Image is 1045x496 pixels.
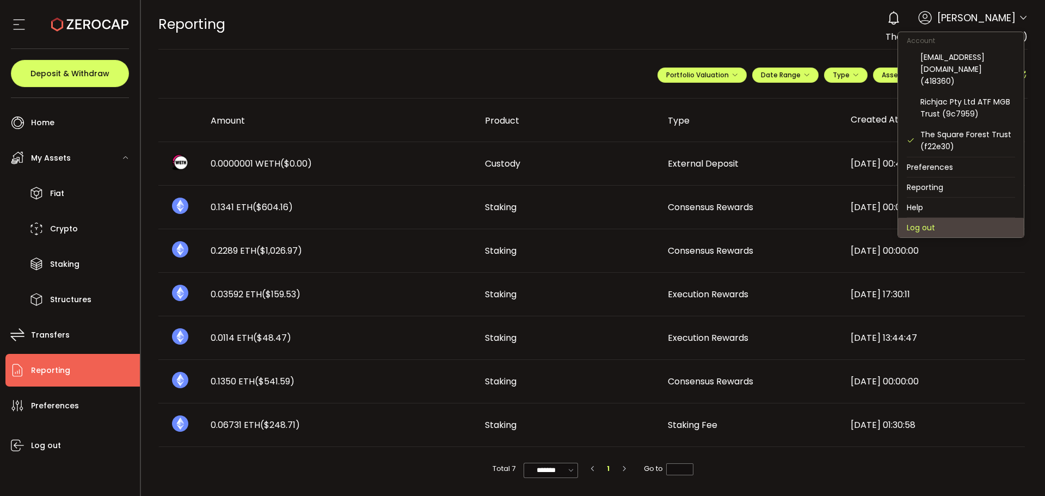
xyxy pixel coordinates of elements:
span: ($248.71) [260,419,300,431]
img: eth_portfolio.svg [172,415,188,432]
div: Richjac Pty Ltd ATF MGB Trust (9c7959) [920,96,1015,120]
button: Portfolio Valuation [657,68,747,83]
span: Reporting [158,15,225,34]
span: Crypto [50,221,78,237]
span: Staking [485,332,517,344]
span: Staking [485,201,517,213]
span: ($0.00) [280,157,312,170]
div: [DATE] 13:44:47 [842,332,1025,344]
img: weth_portfolio.png [172,154,188,170]
li: Preferences [898,157,1024,177]
span: Staking [485,419,517,431]
li: Reporting [898,177,1024,197]
span: External Deposit [668,157,739,170]
span: Date Range [761,70,810,79]
span: Account [898,36,944,45]
div: [DATE] 01:30:58 [842,419,1025,431]
span: Go to [644,463,693,475]
iframe: Chat Widget [991,444,1045,496]
span: ($48.47) [253,332,291,344]
div: Created At [842,111,1025,130]
span: Staking [50,256,79,272]
span: ($604.16) [253,201,293,213]
div: Type [659,114,842,127]
span: Type [833,70,859,79]
span: 0.0000001 WETH [211,157,312,170]
div: The Square Forest Trust (f22e30) [920,128,1015,152]
button: Deposit & Withdraw [11,60,129,87]
span: Staking [485,244,517,257]
span: Consensus Rewards [668,201,753,213]
span: Staking [485,375,517,388]
div: [DATE] 00:00:00 [842,375,1025,388]
span: Execution Rewards [668,288,748,301]
span: Execution Rewards [668,332,748,344]
div: [DATE] 17:30:11 [842,288,1025,301]
div: Product [476,114,659,127]
span: Home [31,115,54,131]
span: Staking [485,288,517,301]
span: Portfolio Valuation [666,70,738,79]
div: [DATE] 00:44:34 [842,157,1025,170]
img: eth_portfolio.svg [172,241,188,258]
div: [EMAIL_ADDRESS][DOMAIN_NAME] (418360) [920,51,1015,87]
span: ($159.53) [262,288,300,301]
li: 1 [603,463,614,475]
span: 0.0114 ETH [211,332,291,344]
div: Amount [202,114,476,127]
span: Asset [882,70,901,79]
img: eth_portfolio.svg [172,372,188,388]
span: [PERSON_NAME] [937,10,1016,25]
span: Consensus Rewards [668,244,753,257]
span: 0.03592 ETH [211,288,300,301]
span: Consensus Rewards [668,375,753,388]
span: 0.1341 ETH [211,201,293,213]
span: 0.2289 ETH [211,244,302,257]
span: Transfers [31,327,70,343]
span: My Assets [31,150,71,166]
button: Date Range [752,68,819,83]
span: Reporting [31,363,70,378]
span: Total 7 [493,463,515,475]
div: [DATE] 00:00:00 [842,244,1025,257]
span: 0.1350 ETH [211,375,294,388]
span: Structures [50,292,91,308]
button: Asset [873,68,919,83]
span: 0.06731 ETH [211,419,300,431]
span: The Square Forest Trust (f22e30) [886,30,1028,43]
span: ($541.59) [255,375,294,388]
li: Log out [898,218,1024,237]
img: eth_portfolio.svg [172,198,188,214]
div: [DATE] 00:00:00 [842,201,1025,213]
span: ($1,026.97) [256,244,302,257]
button: Type [824,68,868,83]
span: Custody [485,157,520,170]
span: Deposit & Withdraw [30,70,109,77]
img: eth_portfolio.svg [172,285,188,301]
span: Log out [31,438,61,454]
span: Fiat [50,186,64,201]
li: Help [898,198,1024,217]
img: eth_portfolio.svg [172,328,188,345]
span: Staking Fee [668,419,717,431]
span: Preferences [31,398,79,414]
